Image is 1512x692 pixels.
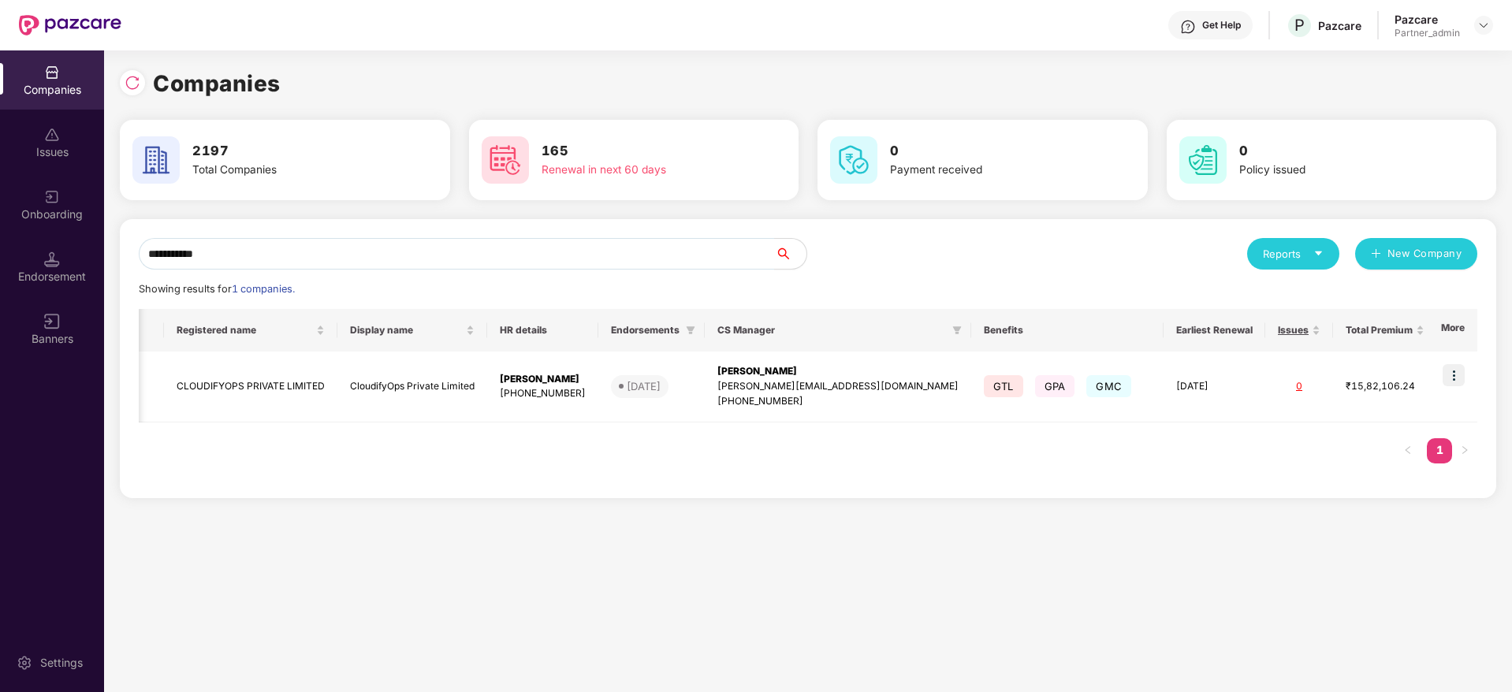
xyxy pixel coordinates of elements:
td: [DATE] [1164,352,1265,422]
h3: 0 [890,141,1089,162]
span: caret-down [1313,248,1324,259]
button: search [774,238,807,270]
span: New Company [1387,246,1462,262]
div: Partner_admin [1395,27,1460,39]
span: right [1460,445,1469,455]
img: svg+xml;base64,PHN2ZyB3aWR0aD0iMTQuNSIgaGVpZ2h0PSIxNC41IiB2aWV3Qm94PSIwIDAgMTYgMTYiIGZpbGw9Im5vbm... [44,251,60,267]
span: Endorsements [611,324,680,337]
th: Benefits [971,309,1164,352]
span: filter [683,321,698,340]
h3: 2197 [192,141,391,162]
th: More [1428,309,1477,352]
span: Display name [350,324,463,337]
button: left [1395,438,1421,463]
img: svg+xml;base64,PHN2ZyBpZD0iRHJvcGRvd24tMzJ4MzIiIHhtbG5zPSJodHRwOi8vd3d3LnczLm9yZy8yMDAwL3N2ZyIgd2... [1477,19,1490,32]
img: icon [1443,364,1465,386]
img: svg+xml;base64,PHN2ZyBpZD0iQ29tcGFuaWVzIiB4bWxucz0iaHR0cDovL3d3dy53My5vcmcvMjAwMC9zdmciIHdpZHRoPS... [44,65,60,80]
button: right [1452,438,1477,463]
span: 1 companies. [232,283,295,295]
span: filter [686,326,695,335]
div: [PHONE_NUMBER] [717,394,959,409]
a: 1 [1427,438,1452,462]
span: P [1294,16,1305,35]
div: Pazcare [1318,18,1361,33]
span: Issues [1278,324,1309,337]
td: CloudifyOps Private Limited [337,352,487,422]
div: Total Companies [192,162,391,179]
div: [PERSON_NAME] [717,364,959,379]
th: HR details [487,309,598,352]
td: CLOUDIFYOPS PRIVATE LIMITED [164,352,337,422]
div: Renewal in next 60 days [542,162,740,179]
div: Policy issued [1239,162,1438,179]
h3: 0 [1239,141,1438,162]
th: Issues [1265,309,1333,352]
th: Earliest Renewal [1164,309,1265,352]
img: New Pazcare Logo [19,15,121,35]
img: svg+xml;base64,PHN2ZyB4bWxucz0iaHR0cDovL3d3dy53My5vcmcvMjAwMC9zdmciIHdpZHRoPSI2MCIgaGVpZ2h0PSI2MC... [482,136,529,184]
span: left [1403,445,1413,455]
li: Next Page [1452,438,1477,463]
div: Get Help [1202,19,1241,32]
span: filter [952,326,962,335]
li: Previous Page [1395,438,1421,463]
button: plusNew Company [1355,238,1477,270]
img: svg+xml;base64,PHN2ZyBpZD0iSXNzdWVzX2Rpc2FibGVkIiB4bWxucz0iaHR0cDovL3d3dy53My5vcmcvMjAwMC9zdmciIH... [44,127,60,143]
img: svg+xml;base64,PHN2ZyBpZD0iU2V0dGluZy0yMHgyMCIgeG1sbnM9Imh0dHA6Ly93d3cudzMub3JnLzIwMDAvc3ZnIiB3aW... [17,655,32,671]
div: 0 [1278,379,1320,394]
th: Registered name [164,309,337,352]
div: Settings [35,655,88,671]
li: 1 [1427,438,1452,463]
span: Registered name [177,324,313,337]
img: svg+xml;base64,PHN2ZyB3aWR0aD0iMTYiIGhlaWdodD0iMTYiIHZpZXdCb3g9IjAgMCAxNiAxNiIgZmlsbD0ibm9uZSIgeG... [44,314,60,329]
img: svg+xml;base64,PHN2ZyBpZD0iSGVscC0zMngzMiIgeG1sbnM9Imh0dHA6Ly93d3cudzMub3JnLzIwMDAvc3ZnIiB3aWR0aD... [1180,19,1196,35]
span: GMC [1086,375,1131,397]
img: svg+xml;base64,PHN2ZyB4bWxucz0iaHR0cDovL3d3dy53My5vcmcvMjAwMC9zdmciIHdpZHRoPSI2MCIgaGVpZ2h0PSI2MC... [830,136,877,184]
div: Reports [1263,246,1324,262]
img: svg+xml;base64,PHN2ZyBpZD0iUmVsb2FkLTMyeDMyIiB4bWxucz0iaHR0cDovL3d3dy53My5vcmcvMjAwMC9zdmciIHdpZH... [125,75,140,91]
div: Pazcare [1395,12,1460,27]
h1: Companies [153,66,281,101]
div: [PHONE_NUMBER] [500,386,586,401]
div: [PERSON_NAME] [500,372,586,387]
span: search [774,247,806,260]
img: svg+xml;base64,PHN2ZyB4bWxucz0iaHR0cDovL3d3dy53My5vcmcvMjAwMC9zdmciIHdpZHRoPSI2MCIgaGVpZ2h0PSI2MC... [132,136,180,184]
span: GPA [1035,375,1075,397]
th: Display name [337,309,487,352]
span: plus [1371,248,1381,261]
span: GTL [984,375,1023,397]
span: Total Premium [1346,324,1413,337]
img: svg+xml;base64,PHN2ZyB4bWxucz0iaHR0cDovL3d3dy53My5vcmcvMjAwMC9zdmciIHdpZHRoPSI2MCIgaGVpZ2h0PSI2MC... [1179,136,1227,184]
img: svg+xml;base64,PHN2ZyB3aWR0aD0iMjAiIGhlaWdodD0iMjAiIHZpZXdCb3g9IjAgMCAyMCAyMCIgZmlsbD0ibm9uZSIgeG... [44,189,60,205]
div: Payment received [890,162,1089,179]
div: [DATE] [627,378,661,394]
h3: 165 [542,141,740,162]
span: filter [949,321,965,340]
span: CS Manager [717,324,946,337]
th: Total Premium [1333,309,1437,352]
div: [PERSON_NAME][EMAIL_ADDRESS][DOMAIN_NAME] [717,379,959,394]
span: Showing results for [139,283,295,295]
div: ₹15,82,106.24 [1346,379,1424,394]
